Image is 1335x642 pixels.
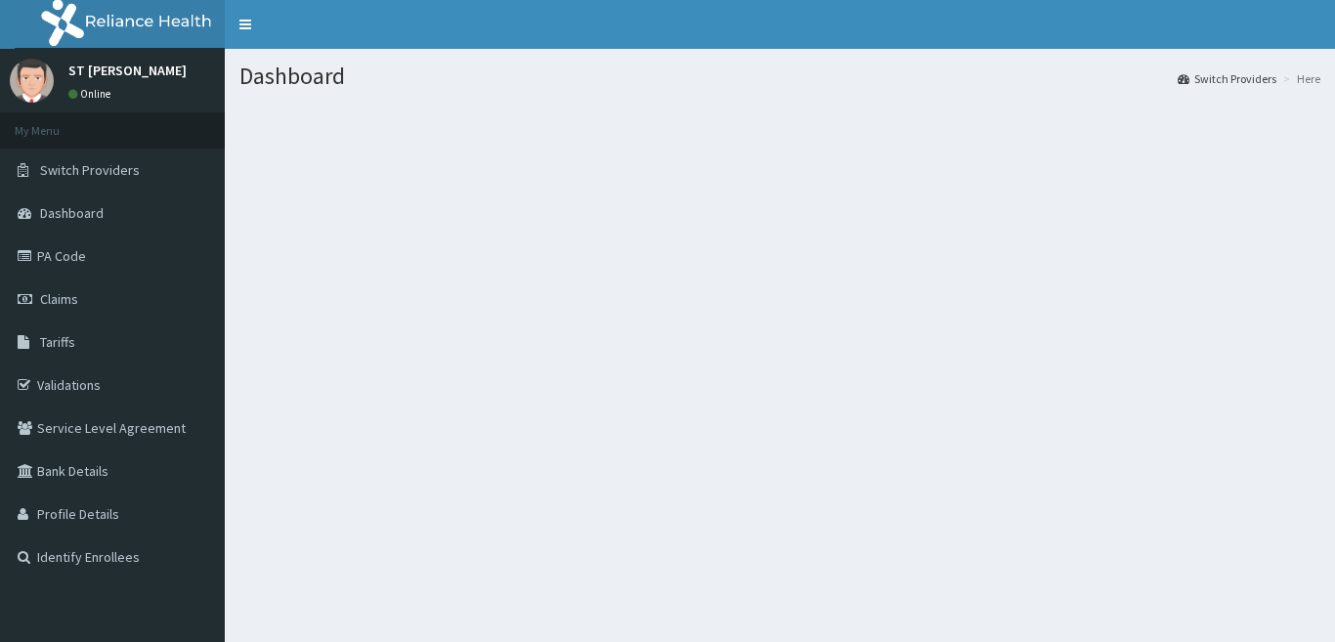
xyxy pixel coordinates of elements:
[68,64,187,77] p: ST [PERSON_NAME]
[40,161,140,179] span: Switch Providers
[68,87,115,101] a: Online
[40,333,75,351] span: Tariffs
[1178,70,1276,87] a: Switch Providers
[1278,70,1320,87] li: Here
[40,290,78,308] span: Claims
[239,64,1320,89] h1: Dashboard
[10,59,54,103] img: User Image
[40,204,104,222] span: Dashboard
